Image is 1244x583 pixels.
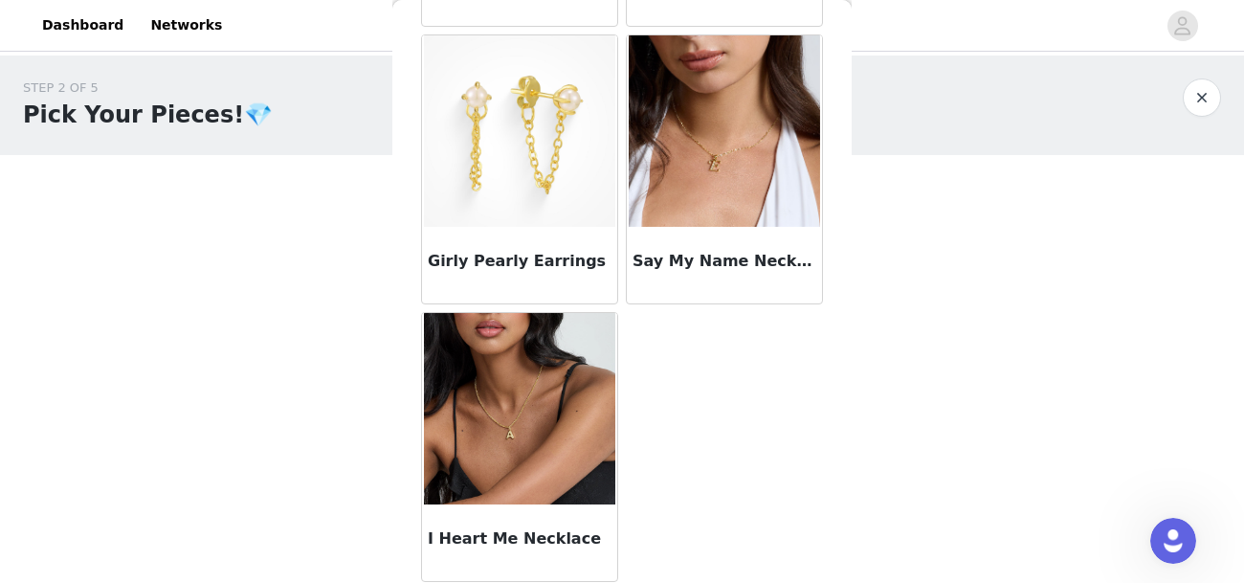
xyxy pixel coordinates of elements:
[424,35,615,227] img: Girly Pearly Earrings
[424,313,615,505] img: I Heart Me Necklace
[23,78,273,98] div: STEP 2 OF 5
[629,35,820,227] img: Say My Name Necklace
[1173,11,1191,41] div: avatar
[139,4,233,47] a: Networks
[23,98,273,132] h1: Pick Your Pieces!💎
[31,4,135,47] a: Dashboard
[428,250,611,273] h3: Girly Pearly Earrings
[1150,518,1196,564] iframe: Intercom live chat
[633,250,816,273] h3: Say My Name Necklace
[428,527,611,550] h3: I Heart Me Necklace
